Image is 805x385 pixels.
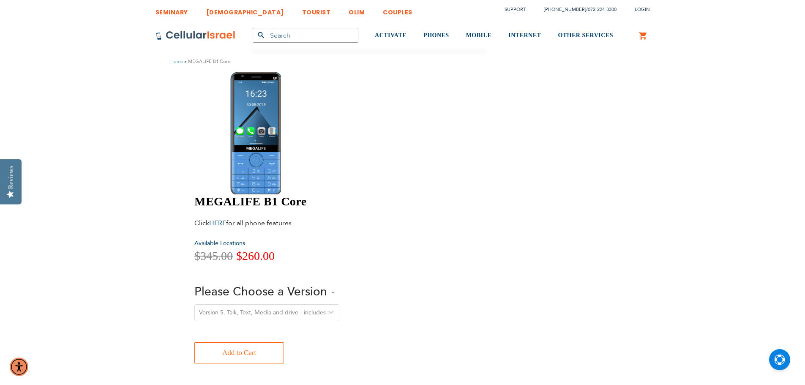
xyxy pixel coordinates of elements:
[206,2,284,18] a: [DEMOGRAPHIC_DATA]
[194,194,491,209] h1: MEGALIFE B1 Core
[349,2,365,18] a: OLIM
[544,6,586,13] a: [PHONE_NUMBER]
[375,32,407,38] span: ACTIVATE
[222,344,256,361] span: Add to Cart
[302,2,331,18] a: TOURIST
[194,239,245,247] a: Available Locations
[635,6,650,13] span: Login
[230,72,281,194] img: MEGALIFE B1 Core
[183,57,230,66] li: MEGALIFE B1 Core
[508,20,541,52] a: INTERNET
[558,32,613,38] span: OTHER SERVICES
[466,20,492,52] a: MOBILE
[236,249,275,262] span: $260.00
[588,6,617,13] a: 072-224-3300
[194,249,233,262] span: $345.00
[156,30,236,41] img: Cellular Israel Logo
[156,2,188,18] a: SEMINARY
[7,166,15,189] div: Reviews
[535,3,617,16] li: /
[466,32,492,38] span: MOBILE
[10,358,28,376] div: Accessibility Menu
[209,218,226,228] a: HERE
[383,2,412,18] a: COUPLES
[508,32,541,38] span: INTERNET
[194,284,327,300] span: Please Choose a Version
[505,6,526,13] a: Support
[253,28,358,43] input: Search
[194,342,284,363] button: Add to Cart
[170,58,183,65] a: Home
[423,32,449,38] span: PHONES
[558,20,613,52] a: OTHER SERVICES
[194,218,325,228] div: Click for all phone features
[375,20,407,52] a: ACTIVATE
[423,20,449,52] a: PHONES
